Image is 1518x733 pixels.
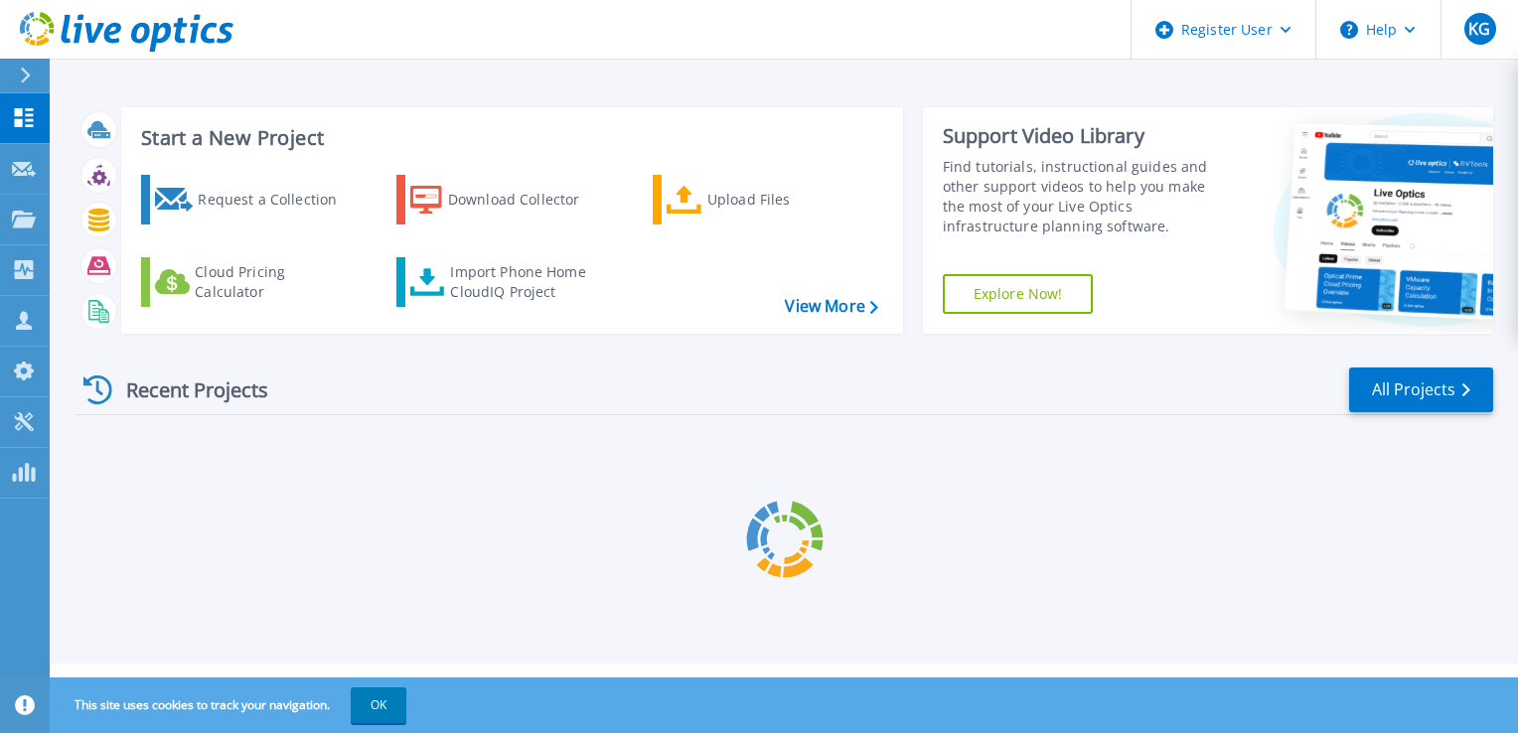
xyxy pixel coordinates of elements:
a: Download Collector [396,175,618,224]
span: This site uses cookies to track your navigation. [55,687,406,723]
div: Find tutorials, instructional guides and other support videos to help you make the most of your L... [943,157,1229,236]
div: Support Video Library [943,123,1229,149]
a: View More [785,297,877,316]
div: Upload Files [707,180,866,220]
div: Download Collector [448,180,607,220]
div: Recent Projects [76,366,295,414]
span: KG [1468,21,1490,37]
a: Explore Now! [943,274,1094,314]
a: Request a Collection [141,175,363,224]
div: Request a Collection [198,180,357,220]
a: Upload Files [653,175,874,224]
h3: Start a New Project [141,127,877,149]
a: All Projects [1349,367,1493,412]
button: OK [351,687,406,723]
div: Cloud Pricing Calculator [195,262,354,302]
div: Import Phone Home CloudIQ Project [450,262,605,302]
a: Cloud Pricing Calculator [141,257,363,307]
